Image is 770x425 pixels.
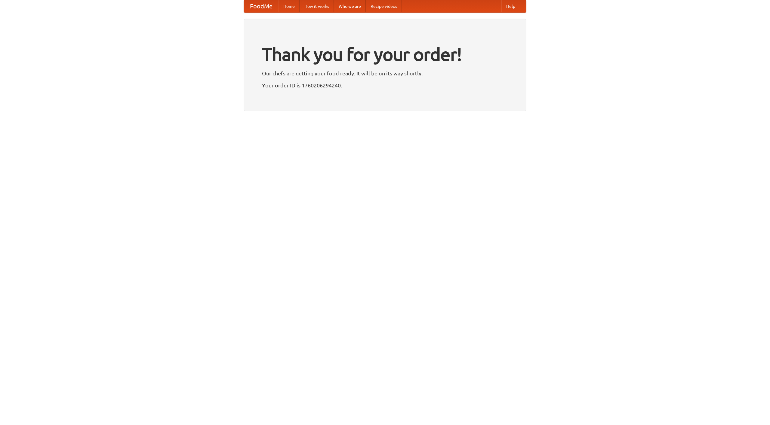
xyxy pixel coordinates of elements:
a: Who we are [334,0,366,12]
p: Your order ID is 1760206294240. [262,81,508,90]
a: Home [279,0,300,12]
h1: Thank you for your order! [262,40,508,69]
a: Recipe videos [366,0,402,12]
p: Our chefs are getting your food ready. It will be on its way shortly. [262,69,508,78]
a: FoodMe [244,0,279,12]
a: Help [501,0,520,12]
a: How it works [300,0,334,12]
